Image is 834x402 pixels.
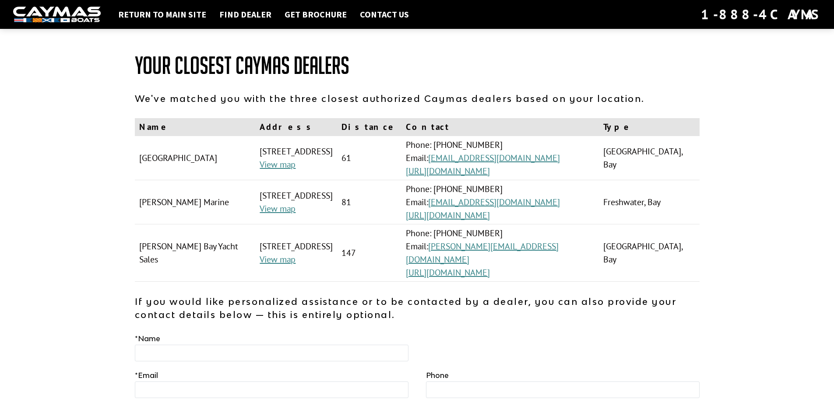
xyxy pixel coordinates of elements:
a: [EMAIL_ADDRESS][DOMAIN_NAME] [428,152,560,164]
td: [STREET_ADDRESS] [255,224,337,282]
td: [GEOGRAPHIC_DATA], Bay [599,224,699,282]
td: [GEOGRAPHIC_DATA], Bay [599,136,699,180]
td: [PERSON_NAME] Bay Yacht Sales [135,224,256,282]
td: Phone: [PHONE_NUMBER] Email: [401,224,599,282]
a: View map [260,203,296,214]
div: 1-888-4CAYMAS [701,5,821,24]
a: [URL][DOMAIN_NAME] [406,210,490,221]
td: 81 [337,180,401,224]
a: [PERSON_NAME][EMAIL_ADDRESS][DOMAIN_NAME] [406,241,559,265]
a: Return to main site [114,9,211,20]
th: Name [135,118,256,136]
td: [PERSON_NAME] Marine [135,180,256,224]
a: [URL][DOMAIN_NAME] [406,165,490,177]
th: Address [255,118,337,136]
a: Contact Us [355,9,413,20]
a: [EMAIL_ADDRESS][DOMAIN_NAME] [428,196,560,208]
p: If you would like personalized assistance or to be contacted by a dealer, you can also provide yo... [135,295,700,321]
th: Distance [337,118,401,136]
td: 147 [337,224,401,282]
a: [URL][DOMAIN_NAME] [406,267,490,278]
td: 61 [337,136,401,180]
h1: Your Closest Caymas Dealers [135,52,700,79]
label: Email [135,370,158,381]
td: Phone: [PHONE_NUMBER] Email: [401,136,599,180]
p: We've matched you with the three closest authorized Caymas dealers based on your location. [135,92,700,105]
a: View map [260,159,296,170]
th: Type [599,118,699,136]
th: Contact [401,118,599,136]
td: [GEOGRAPHIC_DATA] [135,136,256,180]
td: [STREET_ADDRESS] [255,180,337,224]
td: Freshwater, Bay [599,180,699,224]
label: Name [135,333,160,344]
label: Phone [426,370,449,381]
a: View map [260,254,296,265]
td: Phone: [PHONE_NUMBER] Email: [401,180,599,224]
img: white-logo-c9c8dbefe5ff5ceceb0f0178aa75bf4bb51f6bca0971e226c86eb53dfe498488.png [13,7,101,23]
a: Find Dealer [215,9,276,20]
td: [STREET_ADDRESS] [255,136,337,180]
a: Get Brochure [280,9,351,20]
